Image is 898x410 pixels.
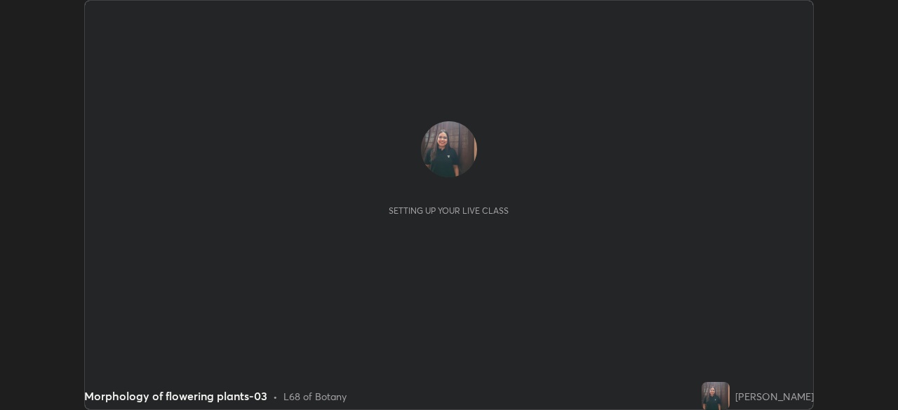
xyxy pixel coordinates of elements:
[421,121,477,177] img: 815e494cd96e453d976a72106007bfc6.jpg
[702,382,730,410] img: 815e494cd96e453d976a72106007bfc6.jpg
[84,388,267,404] div: Morphology of flowering plants-03
[283,389,347,404] div: L68 of Botany
[273,389,278,404] div: •
[389,205,509,216] div: Setting up your live class
[735,389,814,404] div: [PERSON_NAME]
